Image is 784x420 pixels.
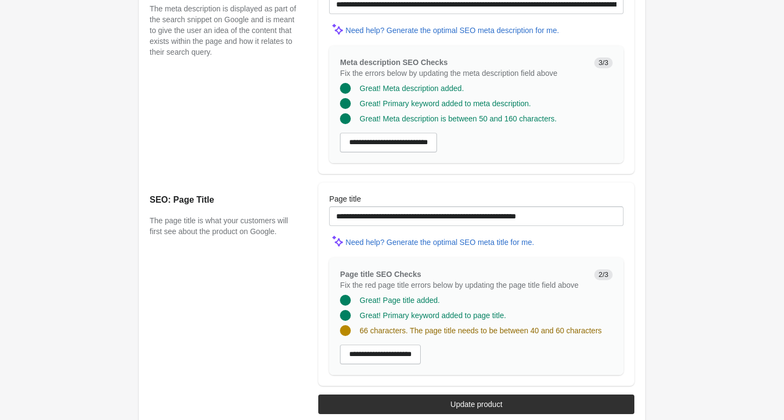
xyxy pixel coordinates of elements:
[359,296,440,305] span: Great! Page title added.
[359,99,531,108] span: Great! Primary keyword added to meta description.
[150,215,297,237] p: The page title is what your customers will first see about the product on Google.
[340,68,586,79] p: Fix the errors below by updating the meta description field above
[594,57,613,68] span: 3/3
[341,232,538,252] button: Need help? Generate the optimal SEO meta title for me.
[150,3,297,57] p: The meta description is displayed as part of the search snippet on Google and is meant to give th...
[359,114,556,123] span: Great! Meta description is between 50 and 160 characters.
[345,238,534,247] div: Need help? Generate the optimal SEO meta title for me.
[451,400,503,409] div: Update product
[329,232,345,249] img: MagicMinor-0c7ff6cd6e0e39933513fd390ee66b6c2ef63129d1617a7e6fa9320d2ce6cec8.svg
[359,311,506,320] span: Great! Primary keyword added to page title.
[318,395,634,414] button: Update product
[594,269,613,280] span: 2/3
[345,26,559,35] div: Need help? Generate the optimal SEO meta description for me.
[340,58,447,67] span: Meta description SEO Checks
[340,270,421,279] span: Page title SEO Checks
[150,193,297,206] h2: SEO: Page Title
[329,21,345,37] img: MagicMinor-0c7ff6cd6e0e39933513fd390ee66b6c2ef63129d1617a7e6fa9320d2ce6cec8.svg
[340,280,586,290] p: Fix the red page title errors below by updating the page title field above
[359,326,601,335] span: 66 characters. The page title needs to be between 40 and 60 characters
[329,193,361,204] label: Page title
[341,21,563,40] button: Need help? Generate the optimal SEO meta description for me.
[359,84,464,93] span: Great! Meta description added.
